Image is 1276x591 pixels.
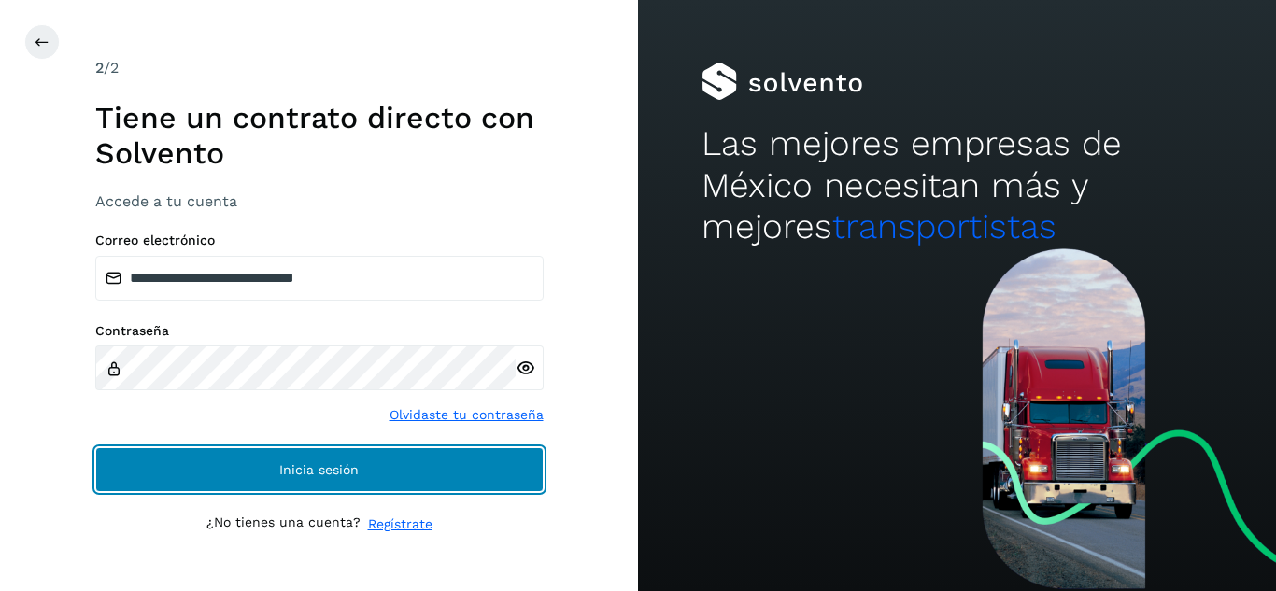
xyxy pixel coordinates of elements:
[832,206,1056,246] span: transportistas
[206,514,361,534] p: ¿No tienes una cuenta?
[390,405,544,425] a: Olvidaste tu contraseña
[95,323,544,339] label: Contraseña
[702,123,1212,247] h2: Las mejores empresas de México necesitan más y mejores
[368,514,432,534] a: Regístrate
[95,192,544,210] h3: Accede a tu cuenta
[95,57,544,79] div: /2
[95,232,544,248] label: Correo electrónico
[95,100,544,172] h1: Tiene un contrato directo con Solvento
[95,59,104,77] span: 2
[279,463,359,476] span: Inicia sesión
[95,447,544,492] button: Inicia sesión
